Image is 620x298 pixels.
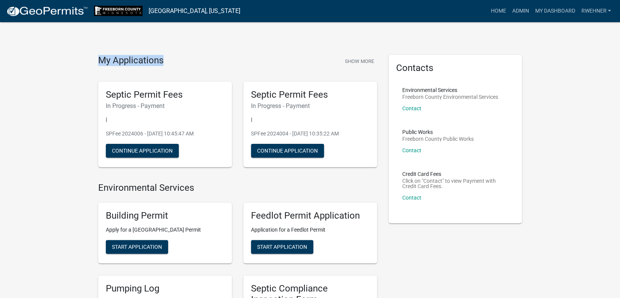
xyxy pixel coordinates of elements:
a: [GEOGRAPHIC_DATA], [US_STATE] [149,5,240,18]
h5: Pumping Log [106,283,224,294]
p: SPFee 2024006 - [DATE] 10:45:47 AM [106,130,224,138]
a: Contact [402,147,421,153]
h4: Environmental Services [98,182,377,193]
p: Click on "Contact" to view Payment with Credit Card Fees. [402,178,508,189]
a: Home [487,4,509,18]
h5: Contacts [396,63,515,74]
p: Environmental Services [402,87,498,93]
button: Start Application [251,240,313,254]
h4: My Applications [98,55,163,66]
a: Contact [402,105,421,111]
button: Start Application [106,240,168,254]
button: Continue Application [251,144,324,158]
img: Freeborn County, Minnesota [94,6,142,16]
h6: In Progress - Payment [251,102,369,110]
a: rwehner [578,4,614,18]
p: Freeborn County Public Works [402,136,474,142]
h5: Septic Permit Fees [106,89,224,100]
p: | [251,116,369,124]
p: SPFee 2024004 - [DATE] 10:35:22 AM [251,130,369,138]
p: | [106,116,224,124]
p: Application for a Feedlot Permit [251,226,369,234]
h5: Building Permit [106,210,224,221]
button: Continue Application [106,144,179,158]
h5: Septic Permit Fees [251,89,369,100]
p: Credit Card Fees [402,171,508,177]
h6: In Progress - Payment [106,102,224,110]
button: Show More [342,55,377,68]
p: Public Works [402,129,474,135]
a: Admin [509,4,532,18]
a: My Dashboard [532,4,578,18]
p: Apply for a [GEOGRAPHIC_DATA] Permit [106,226,224,234]
span: Start Application [257,244,307,250]
a: Contact [402,195,421,201]
h5: Feedlot Permit Application [251,210,369,221]
p: Freeborn County Environmental Services [402,94,498,100]
span: Start Application [112,244,162,250]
